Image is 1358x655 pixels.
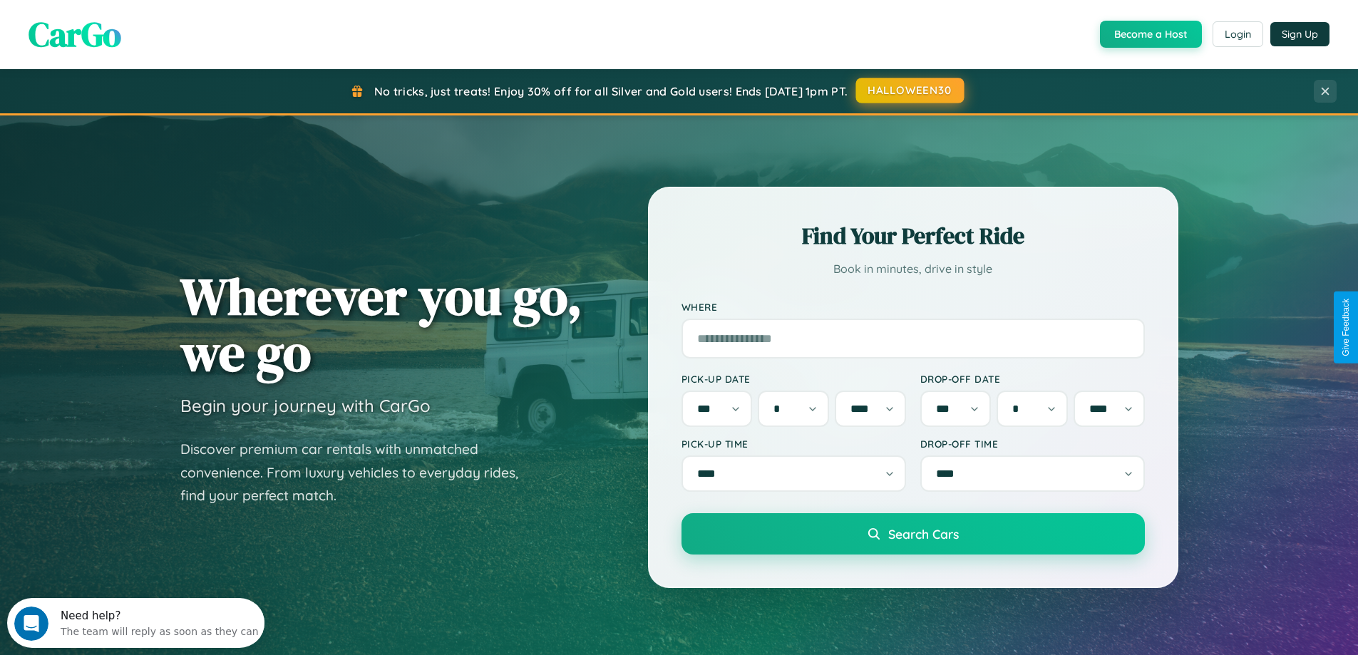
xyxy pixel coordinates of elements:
[29,11,121,58] span: CarGo
[1213,21,1263,47] button: Login
[6,6,265,45] div: Open Intercom Messenger
[180,268,582,381] h1: Wherever you go, we go
[920,373,1145,385] label: Drop-off Date
[180,438,537,507] p: Discover premium car rentals with unmatched convenience. From luxury vehicles to everyday rides, ...
[681,259,1145,279] p: Book in minutes, drive in style
[681,373,906,385] label: Pick-up Date
[374,84,848,98] span: No tricks, just treats! Enjoy 30% off for all Silver and Gold users! Ends [DATE] 1pm PT.
[888,526,959,542] span: Search Cars
[1341,299,1351,356] div: Give Feedback
[681,301,1145,313] label: Where
[53,12,252,24] div: Need help?
[1100,21,1202,48] button: Become a Host
[1270,22,1329,46] button: Sign Up
[681,220,1145,252] h2: Find Your Perfect Ride
[180,395,431,416] h3: Begin your journey with CarGo
[681,513,1145,555] button: Search Cars
[856,78,965,103] button: HALLOWEEN30
[7,598,264,648] iframe: Intercom live chat discovery launcher
[14,607,48,641] iframe: Intercom live chat
[53,24,252,38] div: The team will reply as soon as they can
[681,438,906,450] label: Pick-up Time
[920,438,1145,450] label: Drop-off Time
